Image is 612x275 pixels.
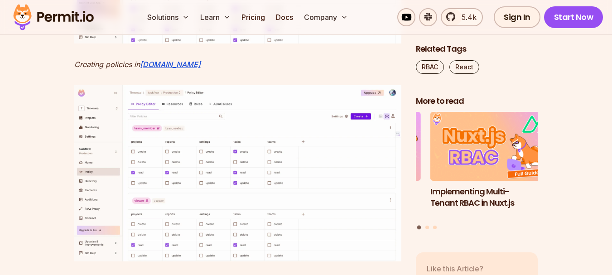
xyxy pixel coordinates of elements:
button: Solutions [144,8,193,26]
a: React [449,60,479,74]
h3: Implementing Multi-Tenant RBAC in Nuxt.js [430,186,553,209]
a: 5.4k [441,8,483,26]
a: Docs [272,8,297,26]
img: image.png [74,85,401,261]
img: Permit logo [9,2,98,33]
span: 5.4k [456,12,477,23]
em: Creating policies in [74,60,140,69]
h2: Related Tags [416,43,538,55]
img: Policy-Based Access Control (PBAC) Isn’t as Great as You Think [299,112,421,181]
a: Implementing Multi-Tenant RBAC in Nuxt.jsImplementing Multi-Tenant RBAC in Nuxt.js [430,112,553,220]
h3: Policy-Based Access Control (PBAC) Isn’t as Great as You Think [299,186,421,220]
button: Go to slide 1 [417,226,421,230]
a: Start Now [544,6,603,28]
button: Go to slide 3 [433,226,437,229]
li: 3 of 3 [299,112,421,220]
img: Implementing Multi-Tenant RBAC in Nuxt.js [430,112,553,181]
button: Learn [197,8,234,26]
a: RBAC [416,60,444,74]
a: Pricing [238,8,269,26]
h2: More to read [416,96,538,107]
a: Sign In [494,6,540,28]
li: 1 of 3 [430,112,553,220]
div: Posts [416,112,538,231]
p: Like this Article? [427,263,494,274]
button: Go to slide 2 [425,226,429,229]
button: Company [300,8,352,26]
a: [DOMAIN_NAME] [140,60,201,69]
